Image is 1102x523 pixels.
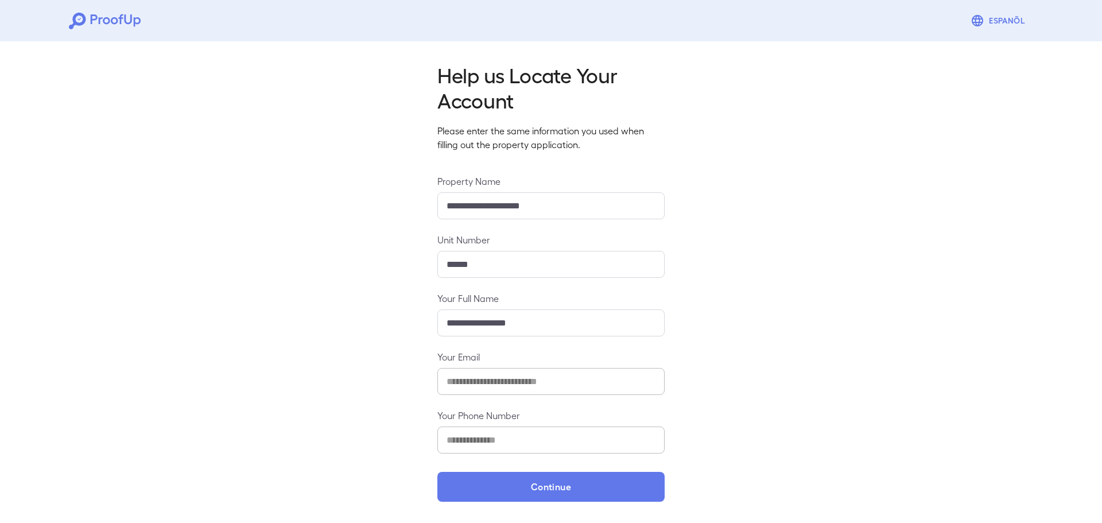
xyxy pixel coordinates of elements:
label: Your Email [437,350,665,363]
label: Your Full Name [437,292,665,305]
h2: Help us Locate Your Account [437,62,665,113]
p: Please enter the same information you used when filling out the property application. [437,124,665,152]
button: Continue [437,472,665,502]
button: Espanõl [966,9,1033,32]
label: Property Name [437,175,665,188]
label: Your Phone Number [437,409,665,422]
label: Unit Number [437,233,665,246]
